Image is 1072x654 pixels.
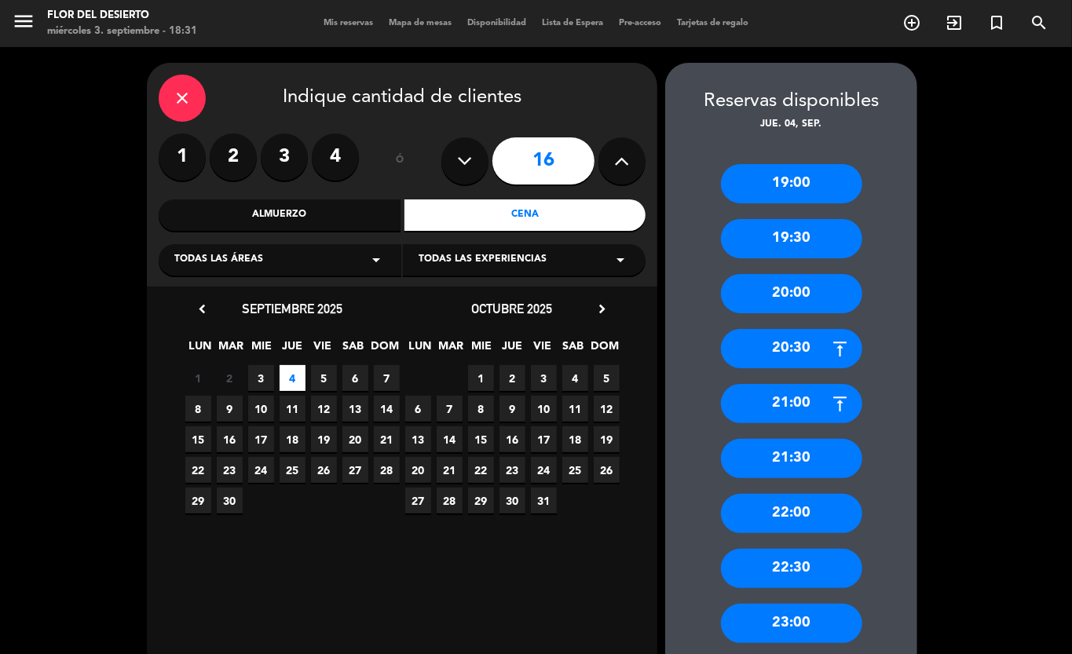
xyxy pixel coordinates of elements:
[721,329,862,368] div: 20:30
[185,488,211,513] span: 29
[468,365,494,391] span: 1
[188,337,214,363] span: LUN
[280,365,306,391] span: 4
[530,337,556,363] span: VIE
[721,494,862,533] div: 22:00
[218,337,244,363] span: MAR
[280,457,306,483] span: 25
[499,488,525,513] span: 30
[342,396,368,422] span: 13
[217,488,243,513] span: 30
[594,426,620,452] span: 19
[159,133,206,181] label: 1
[468,426,494,452] span: 15
[531,426,557,452] span: 17
[472,301,553,316] span: octubre 2025
[159,75,646,122] div: Indique cantidad de clientes
[342,365,368,391] span: 6
[405,396,431,422] span: 6
[185,365,211,391] span: 1
[531,396,557,422] span: 10
[562,457,588,483] span: 25
[531,488,557,513] span: 31
[405,488,431,513] span: 27
[173,89,192,108] i: close
[437,426,463,452] span: 14
[242,301,342,316] span: septiembre 2025
[721,549,862,588] div: 22:30
[611,250,630,269] i: arrow_drop_down
[404,199,646,231] div: Cena
[375,133,426,188] div: ó
[437,457,463,483] span: 21
[374,426,400,452] span: 21
[531,365,557,391] span: 3
[185,396,211,422] span: 8
[594,396,620,422] span: 12
[468,457,494,483] span: 22
[210,133,257,181] label: 2
[311,457,337,483] span: 26
[217,457,243,483] span: 23
[217,426,243,452] span: 16
[419,252,547,268] span: Todas las experiencias
[248,426,274,452] span: 17
[342,426,368,452] span: 20
[459,19,534,27] span: Disponibilidad
[531,457,557,483] span: 24
[185,426,211,452] span: 15
[248,396,274,422] span: 10
[248,457,274,483] span: 24
[280,396,306,422] span: 11
[159,199,401,231] div: Almuerzo
[310,337,336,363] span: VIE
[499,396,525,422] span: 9
[945,13,964,32] i: exit_to_app
[12,9,35,38] button: menu
[311,426,337,452] span: 19
[405,426,431,452] span: 13
[341,337,367,363] span: SAB
[438,337,464,363] span: MAR
[280,426,306,452] span: 18
[611,19,669,27] span: Pre-acceso
[562,365,588,391] span: 4
[468,396,494,422] span: 8
[316,19,381,27] span: Mis reservas
[721,604,862,643] div: 23:00
[721,274,862,313] div: 20:00
[721,164,862,203] div: 19:00
[594,365,620,391] span: 5
[280,337,306,363] span: JUE
[311,365,337,391] span: 5
[342,457,368,483] span: 27
[374,396,400,422] span: 14
[468,488,494,513] span: 29
[374,457,400,483] span: 28
[47,24,197,39] div: miércoles 3. septiembre - 18:31
[174,252,263,268] span: Todas las áreas
[721,439,862,478] div: 21:30
[408,337,434,363] span: LUN
[469,337,495,363] span: MIE
[311,396,337,422] span: 12
[562,396,588,422] span: 11
[594,301,610,317] i: chevron_right
[721,219,862,258] div: 19:30
[902,13,921,32] i: add_circle_outline
[374,365,400,391] span: 7
[367,250,386,269] i: arrow_drop_down
[381,19,459,27] span: Mapa de mesas
[185,457,211,483] span: 22
[499,457,525,483] span: 23
[217,396,243,422] span: 9
[437,488,463,513] span: 28
[594,457,620,483] span: 26
[1030,13,1048,32] i: search
[499,365,525,391] span: 2
[499,337,525,363] span: JUE
[534,19,611,27] span: Lista de Espera
[987,13,1006,32] i: turned_in_not
[437,396,463,422] span: 7
[312,133,359,181] label: 4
